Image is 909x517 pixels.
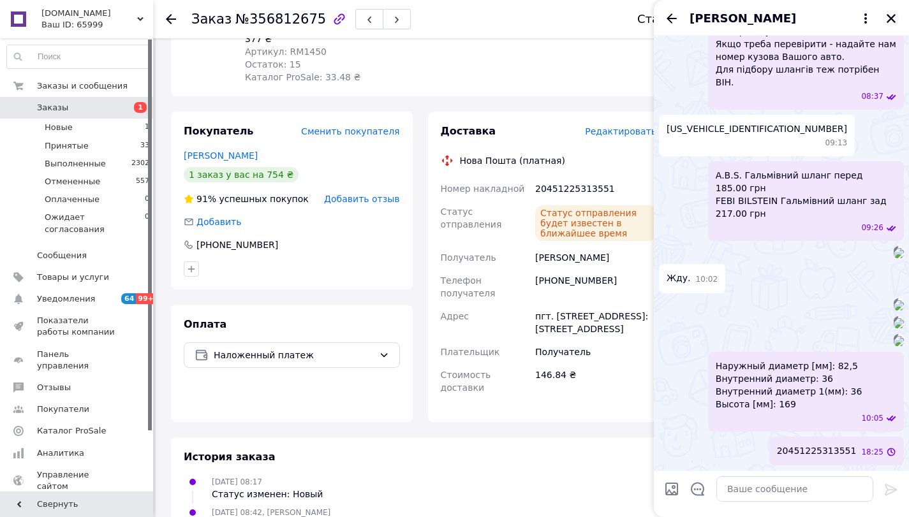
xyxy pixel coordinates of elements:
[861,91,883,102] span: 08:37 12.08.2025
[777,444,857,458] span: 20451225313551
[184,451,276,463] span: История заказа
[245,59,301,69] span: Остаток: 15
[212,477,262,486] span: [DATE] 08:17
[145,122,149,133] span: 1
[140,140,149,152] span: 33
[825,138,848,149] span: 09:13 12.08.2025
[441,184,525,194] span: Номер накладной
[7,45,150,68] input: Поиск
[41,19,153,31] div: Ваш ID: 65999
[861,447,883,458] span: 18:25 12.08.2025
[134,102,147,113] span: 1
[136,293,157,304] span: 99+
[196,194,216,204] span: 91%
[41,8,137,19] span: Запчастина.com
[533,340,659,363] div: Получатель
[441,311,469,321] span: Адрес
[37,469,118,492] span: Управление сайтом
[37,425,106,437] span: Каталог ProSale
[166,13,176,25] div: Вернуться назад
[195,238,279,251] div: [PHONE_NUMBER]
[45,194,100,205] span: Оплаченные
[184,193,309,205] div: успешных покупок
[533,363,659,399] div: 146.84 ₴
[45,212,145,235] span: Ожидает согласования
[121,293,136,304] span: 64
[716,169,896,220] span: A.B.S. Гальмівний шланг перед 185.00 грн FEBI BILSTEIN Гальмівний шланг зад 217.00 грн
[441,275,496,298] span: Телефон получателя
[441,347,500,357] span: Плательщик
[533,305,659,340] div: пгт. [STREET_ADDRESS]: [STREET_ADDRESS]
[212,508,330,517] span: [DATE] 08:42, [PERSON_NAME]
[535,205,656,241] div: Статус отправления будет известен в ближайшее время
[37,293,95,305] span: Уведомления
[37,102,68,113] span: Заказы
[145,194,149,205] span: 0
[191,11,232,27] span: Заказ
[196,217,241,227] span: Добавить
[37,349,118,372] span: Панель управления
[883,11,899,26] button: Закрыть
[37,250,87,261] span: Сообщения
[184,318,226,330] span: Оплата
[324,194,399,204] span: Добавить отзыв
[664,11,679,26] button: Назад
[37,382,71,393] span: Отзывы
[533,269,659,305] div: [PHONE_NUMBER]
[667,122,847,135] span: [US_VEHICLE_IDENTIFICATION_NUMBER]
[301,126,399,136] span: Сменить покупателя
[37,404,89,415] span: Покупатели
[214,348,374,362] span: Наложенный платеж
[184,167,299,182] div: 1 заказ у вас на 754 ₴
[637,13,723,25] div: Статус заказа
[235,11,326,27] span: №356812675
[441,207,502,229] span: Статус отправления
[894,336,904,346] img: d6909dfa-617a-4d34-b8a5-8f7066ed7aca_w500_h500
[212,488,323,500] div: Статус изменен: Новый
[894,318,904,328] img: 7e652b06-6d88-4cc3-a834-83761372c14b_w500_h500
[37,80,128,92] span: Заказы и сообщения
[457,154,568,167] div: Нова Пошта (платная)
[184,150,258,161] a: [PERSON_NAME]
[533,246,659,269] div: [PERSON_NAME]
[37,448,84,459] span: Аналитика
[861,413,883,424] span: 10:05 12.08.2025
[716,360,862,411] span: Наружный диаметр [мм]: 82,5 Внутренний диаметр: 36 Внутренний диаметр 1(мм): 36 Высота [мм]: 169
[37,272,109,283] span: Товары и услуги
[45,176,100,187] span: Отмененные
[131,158,149,170] span: 2302
[45,158,106,170] span: Выполненные
[245,47,327,57] span: Артикул: RM1450
[894,300,904,310] img: 72b18003-b9ee-4f99-9d63-66845e3e76f8_w500_h500
[861,222,883,233] span: 09:26 12.08.2025
[690,10,796,27] span: [PERSON_NAME]
[37,315,118,338] span: Показатели работы компании
[45,140,89,152] span: Принятые
[690,481,706,497] button: Открыть шаблоны ответов
[145,212,149,235] span: 0
[894,248,904,258] img: ed12868e-6823-482a-a3ef-a921197a3230_w500_h500
[184,125,253,137] span: Покупатель
[136,176,149,187] span: 557
[441,370,491,393] span: Стоимость доставки
[245,33,375,45] div: 377 ₴
[441,252,496,263] span: Получатель
[45,122,73,133] span: Новые
[667,272,691,285] span: Жду.
[690,10,873,27] button: [PERSON_NAME]
[441,125,496,137] span: Доставка
[585,126,656,136] span: Редактировать
[696,274,718,285] span: 10:02 12.08.2025
[533,177,659,200] div: 20451225313551
[245,72,360,82] span: Каталог ProSale: 33.48 ₴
